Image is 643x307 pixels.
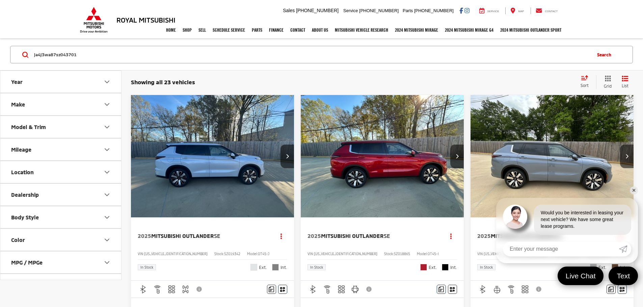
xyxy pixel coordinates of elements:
a: Submit [619,242,631,256]
button: MileageMileage [0,139,122,160]
button: List View [617,75,634,89]
img: 4WD/AWD [181,285,190,294]
span: VIN: [138,252,144,256]
button: Comments [607,285,616,294]
a: About Us [309,22,331,38]
a: Facebook: Click to visit our Facebook page [459,8,463,13]
div: 2025 Mitsubishi Outlander SEL 0 [470,95,634,217]
div: Dealership [103,191,111,199]
span: [PHONE_NUMBER] [296,8,339,13]
span: Service [487,10,499,13]
div: Location [11,169,34,175]
span: White Diamond [250,264,257,271]
i: Window Sticker [280,286,285,292]
div: Year [11,79,23,85]
button: Search [590,46,621,63]
a: 2025 Mitsubishi Outlander SE2025 Mitsubishi Outlander SE2025 Mitsubishi Outlander SE2025 Mitsubis... [131,95,295,217]
img: Heated Steering Wheel [493,285,501,294]
a: 2024 Mitsubishi Mirage G4 [441,22,497,38]
div: Color [103,236,111,244]
img: Agent profile photo [503,205,527,229]
img: 2025 Mitsubishi Outlander SE [300,95,464,218]
button: Window Sticker [448,285,457,294]
a: 2025Mitsubishi OutlanderSE [138,232,269,240]
button: Window Sticker [618,285,627,294]
button: View Disclaimer [194,282,205,296]
img: Remote Start [323,285,331,294]
a: Sell [195,22,209,38]
img: Android Auto [351,285,359,294]
span: 2025 [138,233,151,239]
img: Comments [608,286,614,292]
span: Mitsubishi Outlander [321,233,384,239]
span: [US_VEHICLE_IDENTIFICATION_NUMBER] [314,252,377,256]
span: SE [384,233,390,239]
span: Int. [280,264,287,271]
button: MPG / MPGeMPG / MPGe [0,251,122,273]
span: Mitsubishi Outlander [151,233,214,239]
span: [US_VEHICLE_IDENTIFICATION_NUMBER] [484,252,547,256]
button: ColorColor [0,229,122,251]
img: 3rd Row Seating [337,285,346,294]
button: Comments [267,285,276,294]
a: Parts: Opens in a new tab [248,22,266,38]
a: 2024 Mitsubishi Mirage [392,22,441,38]
div: Location [103,168,111,176]
a: 2024 Mitsubishi Outlander SPORT [497,22,565,38]
span: dropdown dots [450,233,452,239]
span: SZ019342 [224,252,240,256]
div: Make [11,101,25,108]
button: YearYear [0,71,122,93]
button: Comments [437,285,446,294]
img: Remote Start [507,285,515,294]
a: Finance [266,22,287,38]
div: Model & Trim [11,124,46,130]
div: Dealership [11,191,39,198]
span: Parts [403,8,413,13]
div: Model & Trim [103,123,111,131]
input: Search by Make, Model, or Keyword [33,47,590,63]
span: Int. [620,264,627,271]
button: Actions [445,230,457,242]
span: Moonstone Gray Metallic/Black Roof [590,264,597,271]
span: Light Gray [272,264,279,271]
span: Map [518,10,524,13]
img: Comments [269,286,274,292]
span: Sort [581,83,589,88]
a: Shop [179,22,195,38]
button: Body StyleBody Style [0,206,122,228]
span: Ext. [429,264,437,271]
button: MakeMake [0,93,122,115]
span: Black [442,264,449,271]
img: Bluetooth® [139,285,148,294]
input: Enter your message [503,242,619,256]
span: OT45-J [258,252,269,256]
span: Ext. [598,264,607,271]
span: Mitsubishi Outlander [491,233,554,239]
i: Window Sticker [450,286,455,292]
button: View Disclaimer [533,282,545,296]
span: [PHONE_NUMBER] [414,8,454,13]
a: Schedule Service: Opens in a new tab [209,22,248,38]
div: Make [103,100,111,109]
span: List [622,83,628,89]
a: 2025Mitsubishi OutlanderSE [307,232,438,240]
div: 2025 Mitsubishi Outlander SE 0 [131,95,295,217]
img: 3rd Row Seating [521,285,529,294]
button: Grid View [596,75,617,89]
span: VIN: [477,252,484,256]
button: View Disclaimer [364,282,375,296]
img: Mitsubishi [79,7,109,33]
button: Next image [450,145,464,168]
div: Would you be interested in leasing your next vehicle? We have some great lease programs. [534,205,631,235]
span: OT45-I [428,252,439,256]
h3: Royal Mitsubishi [116,16,176,24]
span: Contact [545,10,558,13]
div: Mileage [11,146,31,153]
span: Stock: [214,252,224,256]
img: Bluetooth® [479,285,487,294]
span: Int. [450,264,457,271]
div: Year [103,78,111,86]
img: 2025 Mitsubishi Outlander SEL [470,95,634,218]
